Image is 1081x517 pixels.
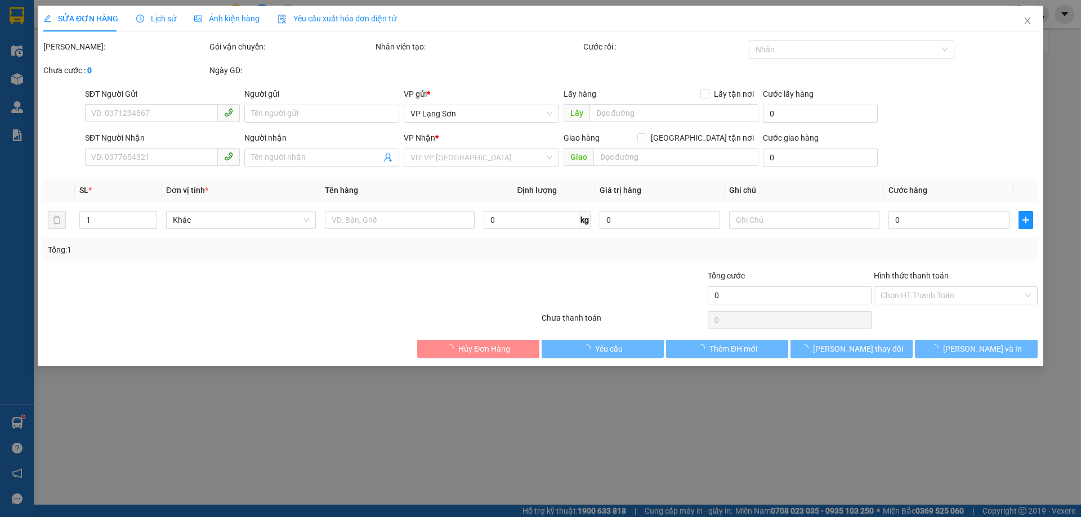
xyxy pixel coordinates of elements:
button: delete [48,211,66,229]
span: SỬA ĐƠN HÀNG [43,14,118,23]
span: close [1023,16,1032,25]
span: Khác [173,212,309,228]
span: loading [697,344,709,352]
span: edit [43,15,51,23]
label: Cước lấy hàng [763,89,814,98]
div: Người gửi [244,88,399,100]
span: Yêu cầu xuất hóa đơn điện tử [278,14,396,23]
span: Hủy Đơn Hàng [458,343,510,355]
div: [PERSON_NAME]: [43,41,207,53]
span: loading [801,344,813,352]
span: [PERSON_NAME] thay đổi [813,343,903,355]
input: Dọc đường [593,148,758,166]
span: Thêm ĐH mới [709,343,757,355]
input: Cước giao hàng [763,149,878,167]
span: plus [1019,215,1033,224]
span: Tổng cước [708,271,745,280]
span: Định lượng [517,186,557,195]
span: Giá trị hàng [600,186,641,195]
div: Nhân viên tạo: [376,41,581,53]
input: Ghi Chú [730,211,879,229]
span: [GEOGRAPHIC_DATA] tận nơi [646,132,758,144]
div: Chưa thanh toán [540,312,707,331]
input: Dọc đường [589,104,758,122]
span: loading [583,344,595,352]
button: Hủy Đơn Hàng [417,340,539,358]
span: SL [79,186,88,195]
div: Người nhận [244,132,399,144]
span: Giao hàng [564,133,600,142]
span: clock-circle [136,15,144,23]
div: SĐT Người Nhận [85,132,240,144]
button: [PERSON_NAME] và In [915,340,1038,358]
div: Chưa cước : [43,64,207,77]
input: VD: Bàn, Ghế [325,211,475,229]
span: Ảnh kiện hàng [194,14,260,23]
button: Close [1012,6,1043,37]
span: loading [931,344,943,352]
label: Hình thức thanh toán [874,271,949,280]
span: Lấy tận nơi [709,88,758,100]
div: Ngày GD: [209,64,373,77]
div: Cước rồi : [583,41,747,53]
input: Cước lấy hàng [763,105,878,123]
span: Lịch sử [136,14,176,23]
button: Yêu cầu [542,340,664,358]
div: SĐT Người Gửi [85,88,240,100]
span: VP Lạng Sơn [411,105,552,122]
button: plus [1019,211,1033,229]
button: Thêm ĐH mới [666,340,788,358]
button: [PERSON_NAME] thay đổi [790,340,913,358]
span: Cước hàng [888,186,927,195]
span: loading [446,344,458,352]
span: phone [224,108,233,117]
span: phone [224,152,233,161]
span: Lấy hàng [564,89,596,98]
span: picture [194,15,202,23]
span: Giao [564,148,593,166]
span: Lấy [564,104,589,122]
div: Tổng: 1 [48,244,417,256]
div: Gói vận chuyển: [209,41,373,53]
span: user-add [384,153,393,162]
img: icon [278,15,287,24]
span: Tên hàng [325,186,358,195]
div: VP gửi [404,88,559,100]
span: VP Nhận [404,133,436,142]
span: kg [579,211,591,229]
span: Yêu cầu [595,343,623,355]
label: Cước giao hàng [763,133,819,142]
b: 0 [87,66,92,75]
span: [PERSON_NAME] và In [943,343,1022,355]
span: Đơn vị tính [166,186,208,195]
th: Ghi chú [725,179,884,201]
